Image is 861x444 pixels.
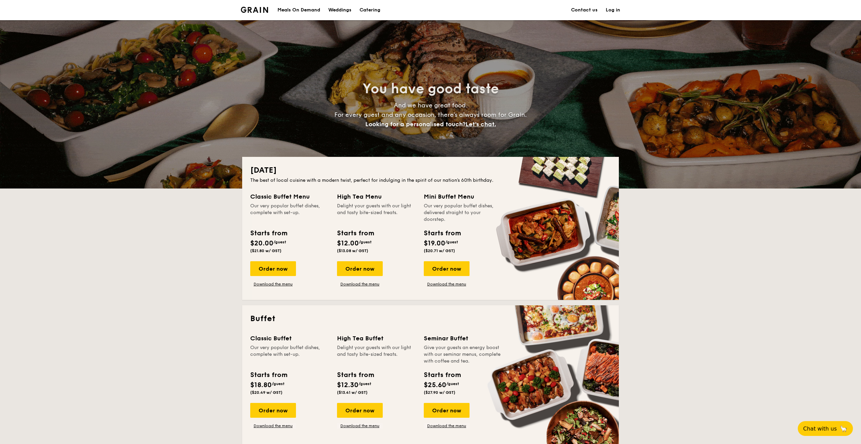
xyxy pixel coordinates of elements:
[250,281,296,287] a: Download the menu
[250,390,283,395] span: ($20.49 w/ GST)
[337,423,383,429] a: Download the menu
[365,121,465,128] span: Looking for a personalised touch?
[359,381,371,386] span: /guest
[839,425,848,433] span: 🦙
[798,421,853,436] button: Chat with us🦙
[424,381,446,389] span: $25.60
[250,423,296,429] a: Download the menu
[337,192,416,201] div: High Tea Menu
[337,239,359,247] span: $12.00
[465,121,496,128] span: Let's chat.
[424,281,470,287] a: Download the menu
[250,203,329,223] div: Our very popular buffet dishes, complete with set-up.
[337,203,416,223] div: Delight your guests with our light and tasty bite-sized treats.
[424,261,470,276] div: Order now
[250,334,329,343] div: Classic Buffet
[250,261,296,276] div: Order now
[250,313,611,324] h2: Buffet
[250,239,273,247] span: $20.00
[359,240,372,244] span: /guest
[424,192,502,201] div: Mini Buffet Menu
[337,261,383,276] div: Order now
[273,240,286,244] span: /guest
[337,344,416,365] div: Delight your guests with our light and tasty bite-sized treats.
[337,228,374,238] div: Starts from
[241,7,268,13] a: Logotype
[337,403,383,418] div: Order now
[241,7,268,13] img: Grain
[337,281,383,287] a: Download the menu
[363,81,499,97] span: You have good taste
[250,165,611,176] h2: [DATE]
[424,334,502,343] div: Seminar Buffet
[424,423,470,429] a: Download the menu
[250,248,282,253] span: ($21.80 w/ GST)
[337,381,359,389] span: $12.30
[250,177,611,184] div: The best of local cuisine with a modern twist, perfect for indulging in the spirit of our nation’...
[272,381,285,386] span: /guest
[424,403,470,418] div: Order now
[334,102,527,128] span: And we have great food. For every guest and any occasion, there’s always room for Grain.
[446,381,459,386] span: /guest
[250,381,272,389] span: $18.80
[803,425,837,432] span: Chat with us
[250,344,329,365] div: Our very popular buffet dishes, complete with set-up.
[250,192,329,201] div: Classic Buffet Menu
[250,403,296,418] div: Order now
[337,390,368,395] span: ($13.41 w/ GST)
[337,248,368,253] span: ($13.08 w/ GST)
[424,203,502,223] div: Our very popular buffet dishes, delivered straight to your doorstep.
[250,228,287,238] div: Starts from
[337,370,374,380] div: Starts from
[424,390,455,395] span: ($27.90 w/ GST)
[424,344,502,365] div: Give your guests an energy boost with our seminar menus, complete with coffee and tea.
[424,248,455,253] span: ($20.71 w/ GST)
[250,370,287,380] div: Starts from
[337,334,416,343] div: High Tea Buffet
[424,239,445,247] span: $19.00
[424,228,460,238] div: Starts from
[445,240,458,244] span: /guest
[424,370,460,380] div: Starts from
